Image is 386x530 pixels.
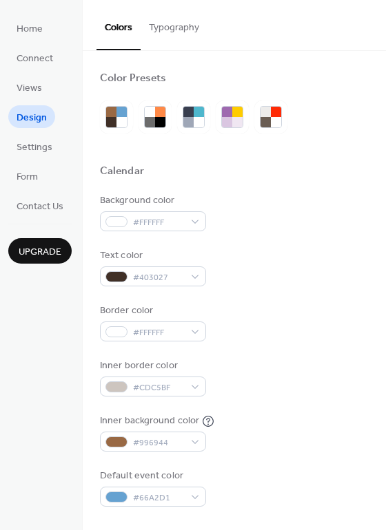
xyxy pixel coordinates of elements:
[17,52,53,66] span: Connect
[100,193,203,208] div: Background color
[17,200,63,214] span: Contact Us
[8,17,51,39] a: Home
[8,46,61,69] a: Connect
[133,215,184,230] span: #FFFFFF
[100,469,203,483] div: Default event color
[17,140,52,155] span: Settings
[17,170,38,184] span: Form
[17,111,47,125] span: Design
[133,271,184,285] span: #403027
[8,105,55,128] a: Design
[100,248,203,263] div: Text color
[100,414,199,428] div: Inner background color
[133,436,184,450] span: #996944
[133,381,184,395] span: #CDC5BF
[17,81,42,96] span: Views
[17,22,43,36] span: Home
[19,245,61,259] span: Upgrade
[133,326,184,340] span: #FFFFFF
[100,304,203,318] div: Border color
[8,194,72,217] a: Contact Us
[100,72,166,86] div: Color Presets
[100,165,144,179] div: Calendar
[8,238,72,264] button: Upgrade
[8,76,50,98] a: Views
[100,359,203,373] div: Inner border color
[8,165,46,187] a: Form
[133,491,184,505] span: #66A2D1
[8,135,61,158] a: Settings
